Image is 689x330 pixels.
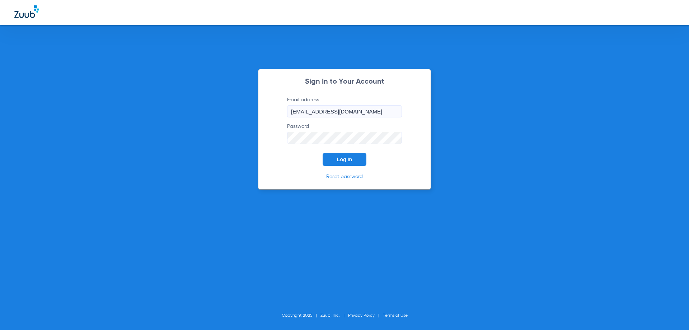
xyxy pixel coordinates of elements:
[383,313,408,318] a: Terms of Use
[287,105,402,117] input: Email address
[337,157,352,162] span: Log In
[323,153,366,166] button: Log In
[287,132,402,144] input: Password
[320,312,348,319] li: Zuub, Inc.
[653,296,689,330] iframe: Chat Widget
[287,123,402,144] label: Password
[276,78,413,85] h2: Sign In to Your Account
[14,5,39,18] img: Zuub Logo
[287,96,402,117] label: Email address
[326,174,363,179] a: Reset password
[282,312,320,319] li: Copyright 2025
[348,313,375,318] a: Privacy Policy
